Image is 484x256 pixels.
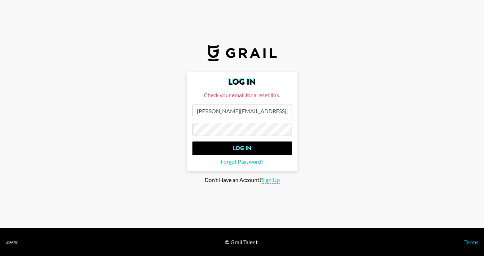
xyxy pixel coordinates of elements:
[464,239,478,245] a: Terms
[208,45,277,61] img: Grail Talent Logo
[192,141,292,155] input: Log In
[262,176,280,184] span: Sign Up
[6,176,478,184] div: Don't Have an Account?
[192,92,292,99] div: Check your email for a reset link.
[225,239,258,246] div: © Grail Talent
[6,240,18,245] div: v [DATE]
[192,104,292,117] input: Email
[192,78,292,86] h2: Log In
[221,158,263,165] span: Forgot Password?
